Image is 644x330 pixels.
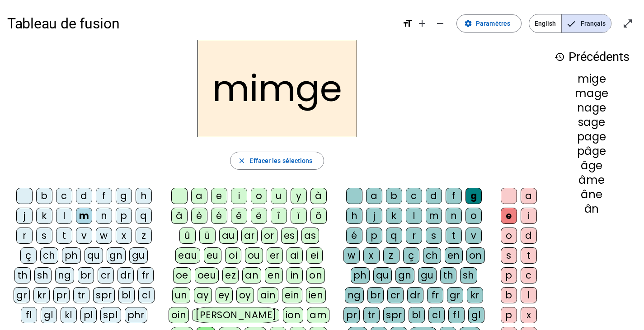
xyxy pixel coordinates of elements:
div: c [406,188,422,204]
div: bl [118,287,135,303]
div: fr [427,287,443,303]
div: on [466,247,485,264]
div: ï [291,208,307,224]
div: er [267,247,283,264]
div: or [261,228,277,244]
div: ion [283,307,304,323]
div: gl [41,307,57,323]
h2: mimge [197,40,357,137]
div: ein [282,287,302,303]
div: x [521,307,537,323]
div: g [465,188,482,204]
h1: Tableau de fusion [7,9,395,38]
div: nage [554,102,630,113]
div: kr [467,287,483,303]
div: i [521,208,537,224]
div: mige [554,74,630,84]
div: as [301,228,319,244]
div: bl [409,307,425,323]
div: ph [62,247,81,264]
div: oeu [195,267,219,284]
div: tr [363,307,380,323]
div: d [426,188,442,204]
div: âne [554,189,630,200]
div: l [56,208,72,224]
div: tr [73,287,89,303]
div: ey [216,287,233,303]
div: gn [107,247,126,264]
div: spr [383,307,405,323]
mat-icon: format_size [402,18,413,29]
div: ô [310,208,327,224]
div: gl [468,307,484,323]
div: gu [129,247,148,264]
div: ng [345,287,364,303]
div: eu [204,247,221,264]
div: c [56,188,72,204]
div: au [219,228,238,244]
div: m [76,208,92,224]
div: page [554,131,630,142]
button: Augmenter la taille de la police [413,14,431,33]
div: cr [98,267,114,284]
div: b [501,287,517,303]
div: in [287,267,303,284]
div: s [426,228,442,244]
div: sage [554,117,630,128]
div: x [363,247,380,264]
div: un [172,287,190,303]
mat-icon: settings [464,19,472,28]
div: û [179,228,196,244]
div: k [36,208,52,224]
button: Entrer en plein écran [619,14,637,33]
div: l [521,287,537,303]
div: fr [137,267,154,284]
div: g [116,188,132,204]
div: kl [61,307,77,323]
div: pâge [554,146,630,157]
div: é [346,228,362,244]
div: z [136,228,152,244]
div: en [445,247,463,264]
div: x [116,228,132,244]
div: th [440,267,456,284]
div: h [136,188,152,204]
div: dr [407,287,423,303]
div: ê [231,208,247,224]
div: p [501,267,517,284]
div: spr [93,287,115,303]
div: ien [306,287,326,303]
div: a [191,188,207,204]
div: th [14,267,31,284]
div: [PERSON_NAME] [193,307,279,323]
div: q [136,208,152,224]
div: sh [460,267,477,284]
div: o [251,188,267,204]
div: i [231,188,247,204]
div: q [386,228,402,244]
div: âme [554,175,630,186]
div: u [271,188,287,204]
div: h [346,208,362,224]
div: mage [554,88,630,99]
div: k [386,208,402,224]
div: cr [387,287,404,303]
div: an [242,267,261,284]
div: dr [118,267,134,284]
div: ain [258,287,279,303]
span: Paramètres [476,18,510,29]
div: c [521,267,537,284]
div: ph [351,267,370,284]
button: Effacer les sélections [230,152,324,170]
div: oin [169,307,189,323]
div: pr [53,287,70,303]
h3: Précédents [554,47,630,67]
button: Paramètres [456,14,522,33]
div: o [501,228,517,244]
div: m [426,208,442,224]
div: p [501,307,517,323]
div: en [265,267,283,284]
div: s [501,247,517,264]
div: ch [423,247,441,264]
div: w [96,228,112,244]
